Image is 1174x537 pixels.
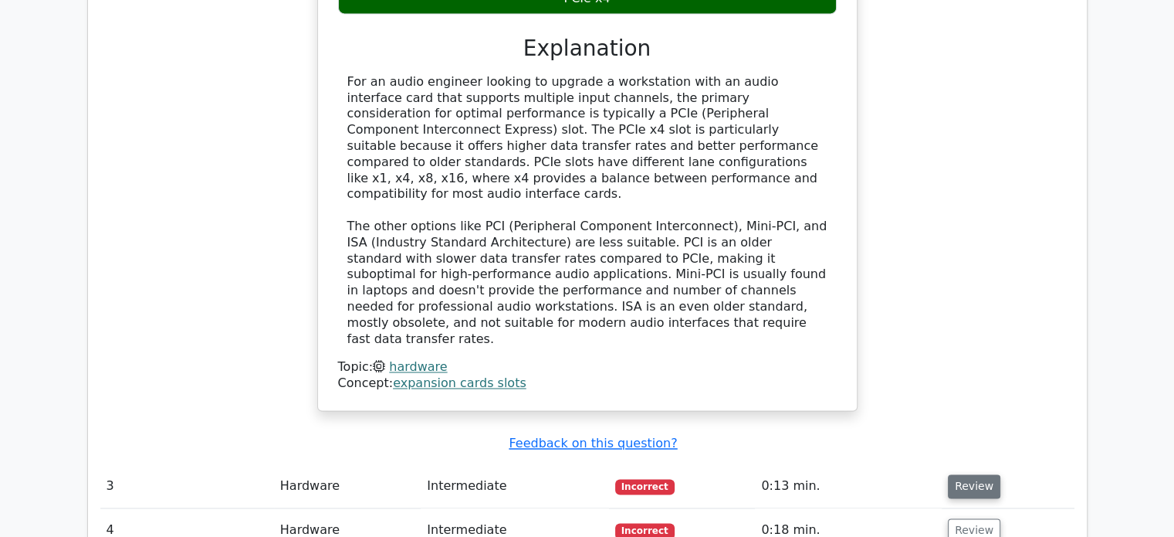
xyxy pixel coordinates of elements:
td: Intermediate [421,464,609,508]
button: Review [948,474,1000,498]
td: 3 [100,464,274,508]
td: 0:13 min. [755,464,942,508]
span: Incorrect [615,479,675,495]
div: Topic: [338,359,837,376]
h3: Explanation [347,36,827,62]
div: Concept: [338,376,837,392]
a: expansion cards slots [393,376,526,390]
a: hardware [389,359,447,374]
td: Hardware [274,464,421,508]
div: For an audio engineer looking to upgrade a workstation with an audio interface card that supports... [347,74,827,348]
a: Feedback on this question? [509,436,677,450]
